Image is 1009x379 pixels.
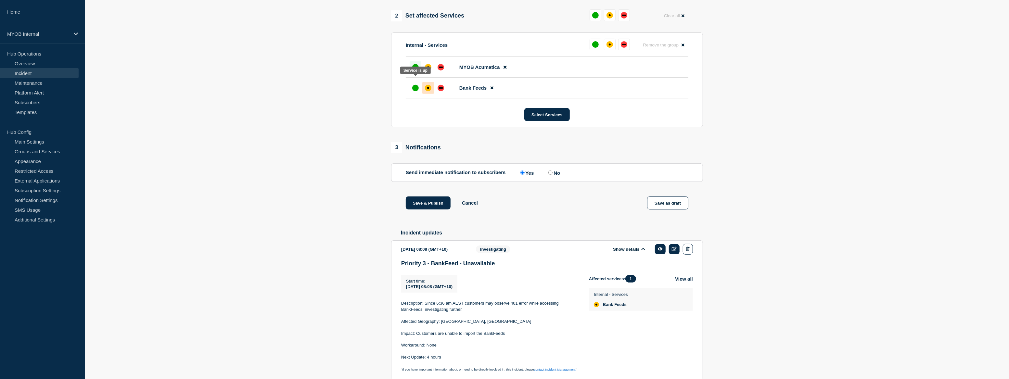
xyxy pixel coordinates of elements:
div: [DATE] 08:08 (GMT+10) [401,244,466,255]
div: Notifications [391,142,441,153]
div: affected [607,12,613,19]
div: down [621,41,627,48]
div: affected [594,302,599,307]
span: MYOB Acumatica [459,64,500,70]
button: affected [604,9,616,21]
button: Clear all [660,9,688,22]
p: Internal - Services [406,42,448,48]
button: View all [675,275,693,283]
h3: Priority 3 - BankFeed - Unavailable [401,260,693,267]
button: affected [604,39,616,50]
button: Cancel [462,200,478,206]
input: No [548,171,553,175]
p: Impact: Customers are unable to import the BankFeeds [401,331,579,336]
p: Start time : [406,279,453,284]
button: Remove the group [639,39,688,51]
button: Save & Publish [406,196,451,209]
div: Service is up [403,68,428,73]
label: Yes [519,170,534,176]
div: Send immediate notification to subscribers [406,170,688,176]
div: down [438,85,444,91]
div: up [592,12,599,19]
span: " [576,368,577,371]
label: No [547,170,560,176]
p: Next Update: 4 hours [401,354,579,360]
span: Remove the group [643,43,679,47]
button: up [590,39,601,50]
p: Affected Geography: [GEOGRAPHIC_DATA], [GEOGRAPHIC_DATA] [401,319,579,324]
a: contact Incident Management [534,368,576,371]
p: MYOB Internal [7,31,70,37]
button: Save as draft [647,196,688,209]
h2: Incident updates [401,230,703,236]
p: Send immediate notification to subscribers [406,170,506,176]
span: Bank Feeds [459,85,487,91]
button: down [618,9,630,21]
span: "If you have important information about, or need to be directly involved in, this incident, please [401,368,534,371]
button: down [618,39,630,50]
input: Yes [520,171,525,175]
span: Affected services: [589,275,639,283]
p: Workaround: None [401,342,579,348]
span: Investigating [476,246,510,253]
p: Internal - Services [594,292,628,297]
span: 1 [625,275,636,283]
span: Bank Feeds [603,302,627,307]
button: up [590,9,601,21]
span: 2 [391,10,402,21]
button: Select Services [524,108,569,121]
div: up [412,64,419,70]
button: Show details [611,246,647,252]
div: affected [425,85,431,91]
span: 3 [391,142,402,153]
div: Set affected Services [391,10,464,21]
span: [DATE] 08:08 (GMT+10) [406,284,453,289]
div: down [621,12,627,19]
div: affected [607,41,613,48]
div: up [412,85,419,91]
p: Description: Since 6:36 am AEST customers may observe 401 error while accessing BankFeeds, invest... [401,300,579,312]
div: affected [425,64,431,70]
div: down [438,64,444,70]
div: up [592,41,599,48]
